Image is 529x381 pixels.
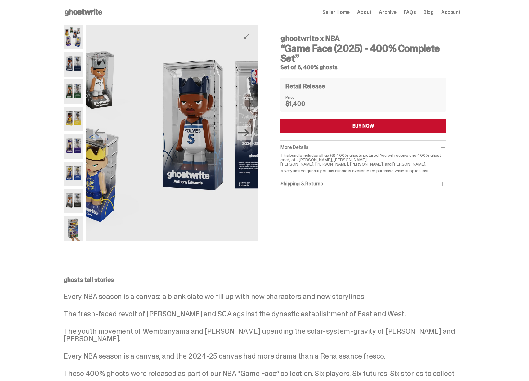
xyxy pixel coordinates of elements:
[64,310,461,318] p: The fresh-faced revolt of [PERSON_NAME] and SGA against the dynastic establishment of East and West.
[285,101,316,107] dd: $1,400
[64,352,461,360] p: Every NBA season is a canvas, and the 2024-25 canvas had more drama than a Renaissance fresco.
[280,144,308,151] span: More Details
[64,107,83,131] img: NBA-400-HG%20Bron.png
[280,169,446,173] p: A very limited quantity of this bundle is available for purchase while supplies last.
[64,134,83,159] img: NBA-400-HG-Luka.png
[424,10,434,15] a: Blog
[237,126,251,140] button: Next
[280,43,446,63] h3: “Game Face (2025) - 400% Complete Set”
[64,328,461,342] p: The youth movement of Wembanyama and [PERSON_NAME] upending the solar-system-gravity of [PERSON_N...
[243,32,251,40] button: View full-screen
[280,119,446,133] button: BUY NOW
[64,52,83,76] img: NBA-400-HG-Ant.png
[93,126,107,140] button: Previous
[280,181,446,187] div: Shipping & Returns
[139,25,312,241] img: NBA-400-HG-Ant.png
[285,83,325,89] h4: Retail Release
[379,10,396,15] a: Archive
[64,162,83,186] img: NBA-400-HG-Steph.png
[64,189,83,213] img: NBA-400-HG-Wemby.png
[404,10,416,15] a: FAQs
[64,277,461,283] p: ghosts tell stories
[64,216,83,241] img: NBA-400-HG-Scale.png
[64,79,83,104] img: NBA-400-HG-Giannis.png
[280,35,446,42] h4: ghostwrite x NBA
[64,25,83,49] img: NBA-400-HG-Main.png
[64,370,461,377] p: These 400% ghosts were released as part of our NBA “Game Face” collection. Six players. Six futur...
[285,95,316,99] dt: Price
[280,153,446,166] p: This bundle includes all six (6) 400% ghosts pictured. You will receive one 400% ghost each, of -...
[441,10,461,15] a: Account
[322,10,350,15] a: Seller Home
[280,65,446,70] h5: Set of 6, 400% ghosts
[352,124,374,129] div: BUY NOW
[64,293,461,300] p: Every NBA season is a canvas: a blank slate we fill up with new characters and new storylines.
[357,10,371,15] a: About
